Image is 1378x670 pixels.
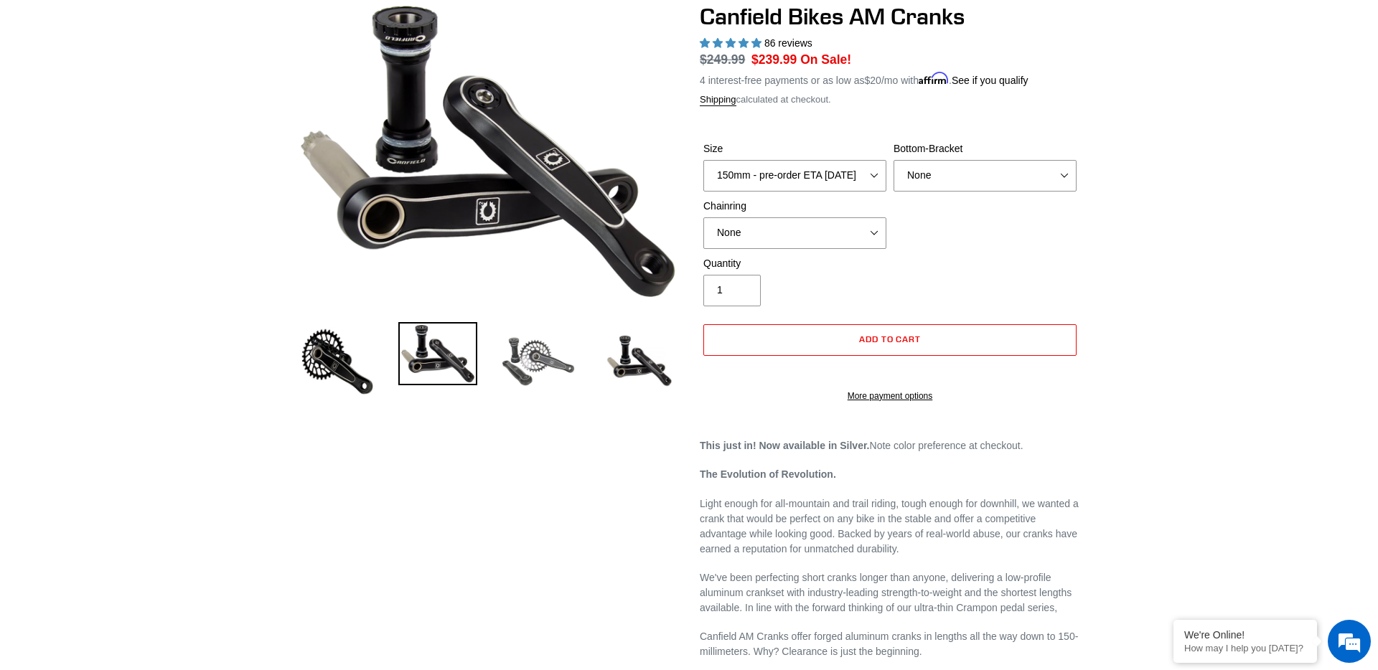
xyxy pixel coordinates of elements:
label: Size [703,141,886,156]
label: Bottom-Bracket [894,141,1077,156]
div: Navigation go back [16,79,37,100]
img: d_696896380_company_1647369064580_696896380 [46,72,82,108]
img: Load image into Gallery viewer, Canfield Bikes AM Cranks [499,322,578,401]
p: Light enough for all-mountain and trail riding, tough enough for downhill, we wanted a crank that... [700,496,1080,557]
label: Quantity [703,256,886,271]
span: Add to cart [859,334,922,344]
s: $249.99 [700,52,745,67]
span: 4.97 stars [700,37,764,49]
div: calculated at checkout. [700,93,1080,107]
img: Load image into Gallery viewer, Canfield Bikes AM Cranks [298,322,377,401]
button: Add to cart [703,324,1077,356]
span: We're online! [83,181,198,326]
div: We're Online! [1184,629,1306,641]
a: Shipping [700,94,736,106]
span: $239.99 [751,52,797,67]
strong: The Evolution of Revolution. [700,468,836,480]
p: We've been perfecting short cranks longer than anyone, delivering a low-profile aluminum crankset... [700,570,1080,615]
img: Load image into Gallery viewer, CANFIELD-AM_DH-CRANKS [599,322,678,401]
p: Canfield AM Cranks offer forged aluminum cranks in lengths all the way down to 150-millimeters. W... [700,629,1080,659]
textarea: Type your message and hit 'Enter' [7,392,273,442]
span: 86 reviews [764,37,812,49]
a: See if you qualify - Learn more about Affirm Financing (opens in modal) [952,75,1028,86]
strong: This just in! Now available in Silver. [700,440,870,451]
p: 4 interest-free payments or as low as /mo with . [700,70,1028,88]
span: $20 [865,75,881,86]
h1: Canfield Bikes AM Cranks [700,3,1080,30]
p: How may I help you today? [1184,643,1306,654]
div: Chat with us now [96,80,263,99]
span: Affirm [919,72,949,85]
a: More payment options [703,390,1077,402]
label: Chainring [703,199,886,214]
p: Note color preference at checkout. [700,438,1080,453]
div: Minimize live chat window [235,7,270,42]
img: Load image into Gallery viewer, Canfield Cranks [398,322,477,385]
span: On Sale! [800,50,851,69]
